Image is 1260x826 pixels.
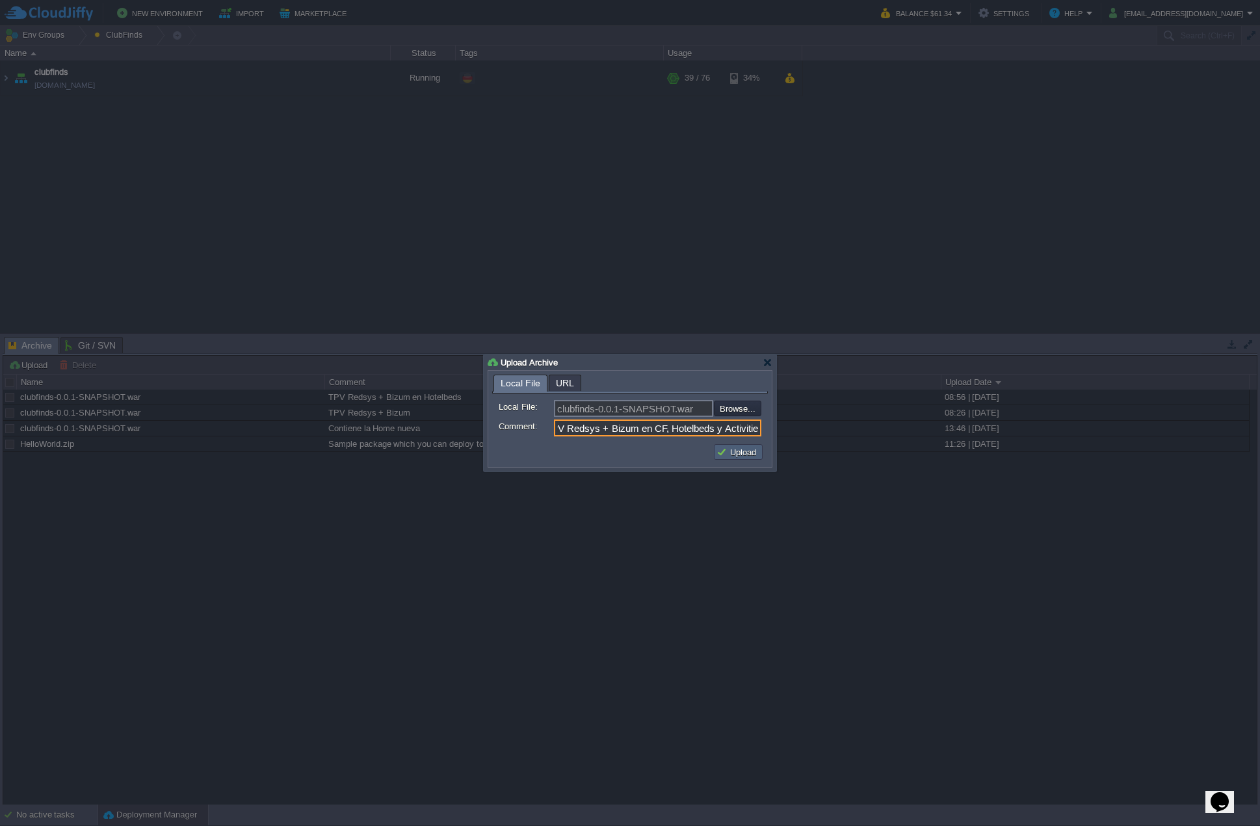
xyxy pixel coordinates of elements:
[1205,774,1247,813] iframe: chat widget
[501,358,558,367] span: Upload Archive
[501,375,540,392] span: Local File
[716,446,760,458] button: Upload
[499,400,553,414] label: Local File:
[499,420,553,433] label: Comment:
[556,375,574,391] span: URL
